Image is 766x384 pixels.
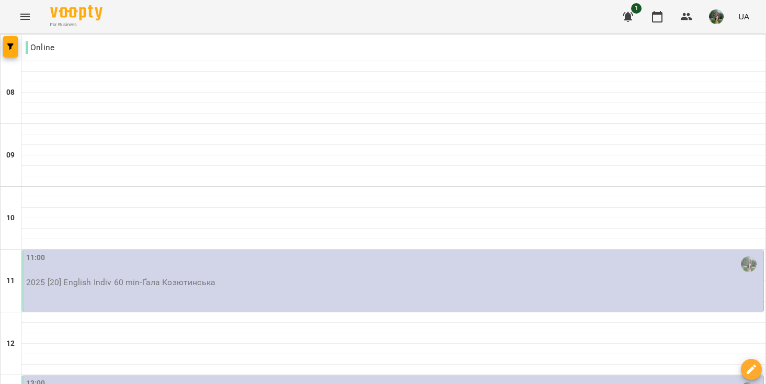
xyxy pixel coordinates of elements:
[6,338,15,349] h6: 12
[26,41,54,54] p: Online
[26,276,761,289] p: 2025 [20] English Indiv 60 min - Ґала Козютинська
[6,212,15,224] h6: 10
[734,7,753,26] button: UA
[6,275,15,287] h6: 11
[738,11,749,22] span: UA
[13,4,38,29] button: Menu
[6,87,15,98] h6: 08
[631,3,642,14] span: 1
[6,150,15,161] h6: 09
[50,5,102,20] img: Voopty Logo
[26,252,45,264] label: 11:00
[709,9,724,24] img: c0e52ca214e23f1dcb7d1c5ba6b1c1a3.jpeg
[741,256,757,272] img: Білокур Катерина (а)
[50,21,102,28] span: For Business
